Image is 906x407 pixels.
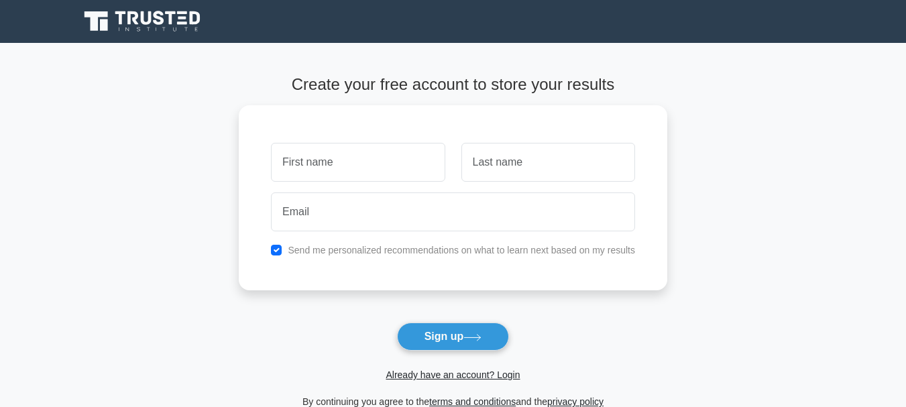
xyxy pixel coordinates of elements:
input: Last name [461,143,635,182]
a: terms and conditions [429,396,516,407]
a: Already have an account? Login [386,369,520,380]
a: privacy policy [547,396,604,407]
label: Send me personalized recommendations on what to learn next based on my results [288,245,635,255]
h4: Create your free account to store your results [239,75,667,95]
input: Email [271,192,635,231]
button: Sign up [397,323,510,351]
input: First name [271,143,445,182]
